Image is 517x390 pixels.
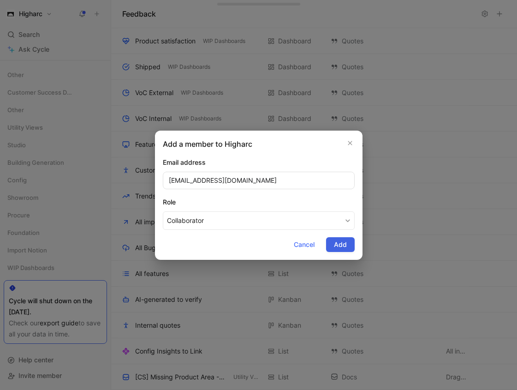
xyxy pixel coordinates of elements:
[163,138,252,150] h2: Add a member to Higharc
[163,211,355,230] button: Role
[163,157,355,168] div: Email address
[286,237,322,252] button: Cancel
[326,237,355,252] button: Add
[294,239,315,250] span: Cancel
[334,239,347,250] span: Add
[163,172,355,189] input: example@cycle.app
[163,197,355,208] div: Role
